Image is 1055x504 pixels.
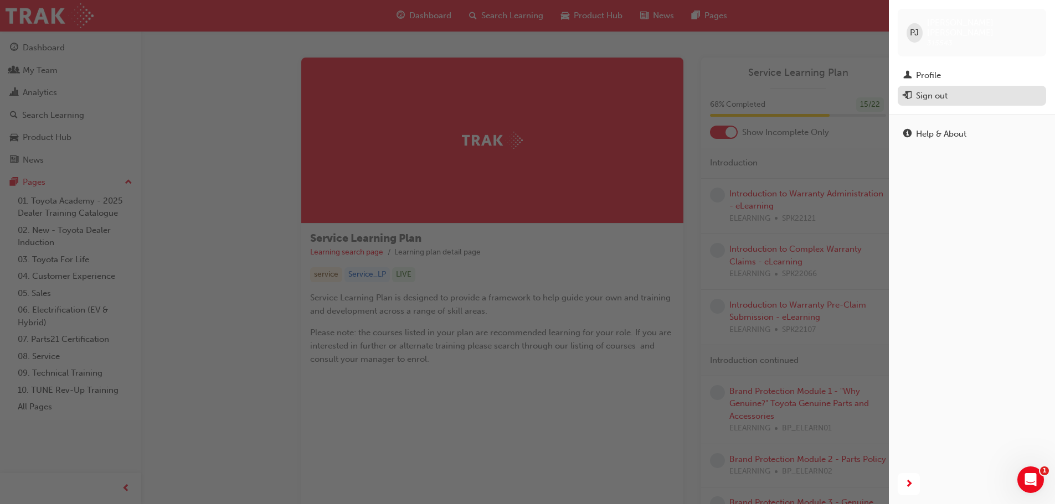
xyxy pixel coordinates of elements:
[905,477,913,491] span: next-icon
[903,91,912,101] span: exit-icon
[903,129,912,139] span: info-icon
[927,38,953,48] span: 315543
[916,128,966,141] div: Help & About
[916,90,948,102] div: Sign out
[898,124,1046,144] a: Help & About
[1017,466,1044,493] iframe: Intercom live chat
[903,71,912,81] span: man-icon
[927,18,1037,38] span: [PERSON_NAME] [PERSON_NAME]
[898,65,1046,86] a: Profile
[910,27,919,39] span: PJ
[916,69,941,82] div: Profile
[898,86,1046,106] button: Sign out
[1040,466,1049,475] span: 1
